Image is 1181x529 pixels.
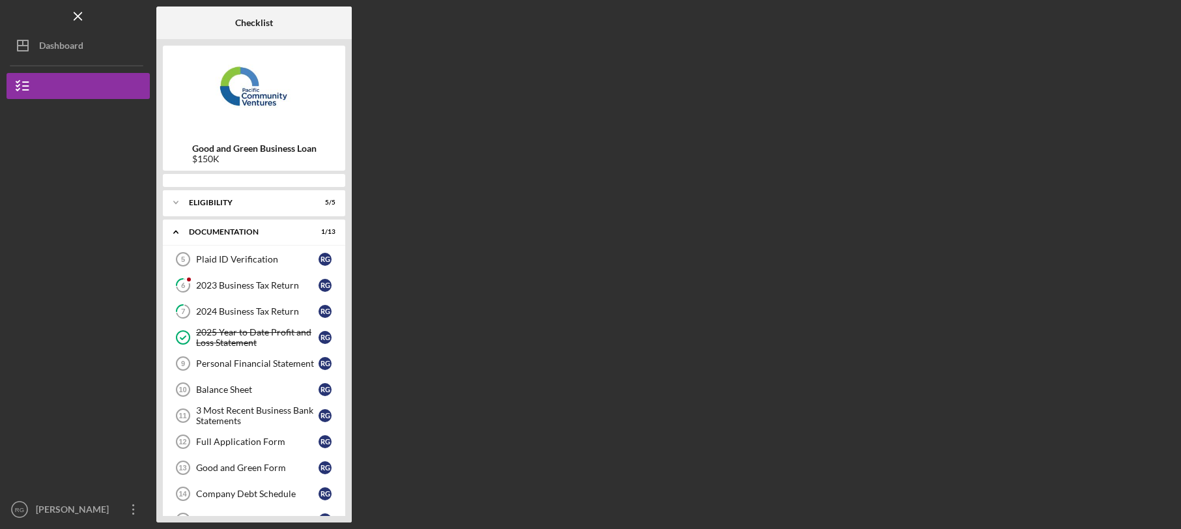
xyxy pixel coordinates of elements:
div: R G [319,383,332,396]
div: Balance Sheet [196,384,319,395]
div: 1 / 13 [312,228,335,236]
tspan: 9 [181,360,185,367]
div: 2025 Year to Date Profit and Loss Statement [196,327,319,348]
div: R G [319,513,332,526]
a: 72024 Business Tax ReturnRG [169,298,339,324]
div: R G [319,461,332,474]
div: R G [319,279,332,292]
text: RG [15,506,24,513]
button: Dashboard [7,33,150,59]
div: R G [319,305,332,318]
div: Company Debt Schedule [196,489,319,499]
img: Product logo [163,52,345,130]
tspan: 12 [178,438,186,446]
a: 14Company Debt ScheduleRG [169,481,339,507]
tspan: 5 [181,255,185,263]
div: Dashboard [39,33,83,62]
div: Documentation [189,228,303,236]
tspan: 6 [181,281,186,290]
div: 2023 Business Tax Return [196,280,319,291]
div: 2024 Business Tax Return [196,306,319,317]
a: 5Plaid ID VerificationRG [169,246,339,272]
div: Personal Financial Statement [196,358,319,369]
a: 9Personal Financial StatementRG [169,350,339,377]
div: Good and Green Form [196,463,319,473]
b: Good and Green Business Loan [192,143,317,154]
tspan: 7 [181,307,186,316]
a: 12Full Application FormRG [169,429,339,455]
div: $150K [192,154,317,164]
div: R G [319,435,332,448]
a: 13Good and Green FormRG [169,455,339,481]
tspan: 14 [178,490,187,498]
a: 113 Most Recent Business Bank StatementsRG [169,403,339,429]
div: 3 Most Recent Business Bank Statements [196,405,319,426]
div: R G [319,409,332,422]
div: R G [319,253,332,266]
div: R G [319,487,332,500]
tspan: 10 [178,386,186,393]
tspan: 13 [178,464,186,472]
b: Checklist [235,18,273,28]
a: 2025 Year to Date Profit and Loss StatementRG [169,324,339,350]
div: 5 / 5 [312,199,335,207]
div: [PERSON_NAME] [33,496,117,526]
div: Plaid ID Verification [196,254,319,264]
div: Full Application Form [196,436,319,447]
a: 62023 Business Tax ReturnRG [169,272,339,298]
button: RG[PERSON_NAME] [7,496,150,522]
div: Credit Report Authorization [196,515,319,525]
div: Eligibility [189,199,303,207]
div: R G [319,331,332,344]
div: R G [319,357,332,370]
tspan: 11 [178,412,186,420]
a: 10Balance SheetRG [169,377,339,403]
